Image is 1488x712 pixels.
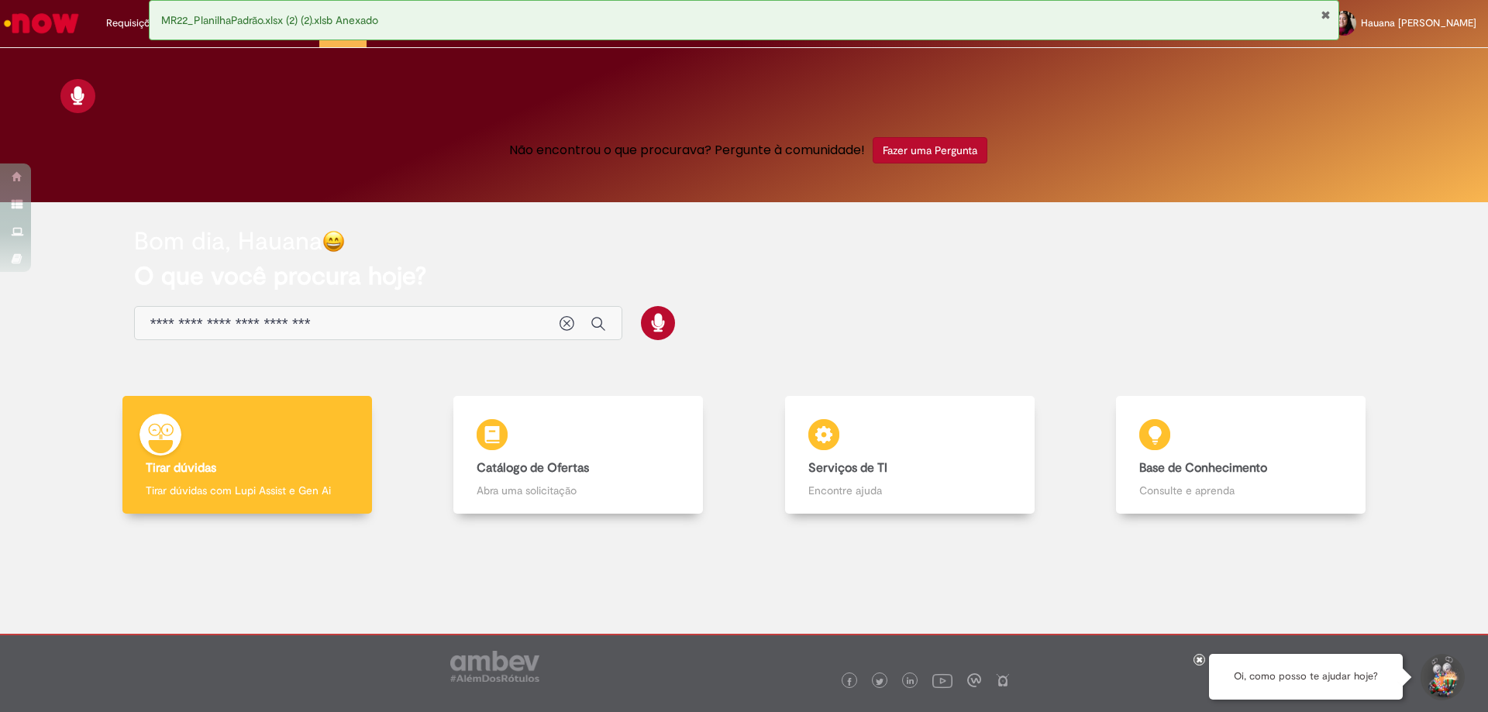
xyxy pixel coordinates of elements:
p: Encontre ajuda [808,483,1011,498]
img: logo_footer_facebook.png [846,678,853,686]
a: Tirar dúvidas Tirar dúvidas com Lupi Assist e Gen Ai [81,396,413,514]
img: logo_footer_twitter.png [876,678,883,686]
img: ServiceNow [2,8,81,39]
span: Requisições [106,15,160,31]
span: Hauana [PERSON_NAME] [1361,16,1476,29]
h2: Não encontrou o que procurava? Pergunte à comunidade! [509,143,865,157]
img: logo_footer_naosei.png [996,673,1010,687]
a: Catálogo de Ofertas Abra uma solicitação [413,396,745,514]
a: Base de Conhecimento Consulte e aprenda [1076,396,1407,514]
span: MR22_PlanilhaPadrão.xlsx (2) (2).xlsb Anexado [161,13,378,27]
h2: O que você procura hoje? [134,263,1355,290]
img: logo_footer_ambev_rotulo_gray.png [450,651,539,682]
div: Oi, como posso te ajudar hoje? [1209,654,1403,700]
h2: Bom dia, Hauana [134,228,322,255]
p: Tirar dúvidas com Lupi Assist e Gen Ai [146,483,349,498]
img: happy-face.png [322,230,345,253]
p: Consulte e aprenda [1139,483,1342,498]
b: Base de Conhecimento [1139,460,1267,476]
button: Fechar Notificação [1321,9,1331,21]
a: Serviços de TI Encontre ajuda [744,396,1076,514]
b: Tirar dúvidas [146,460,216,476]
img: logo_footer_linkedin.png [907,677,914,686]
b: Catálogo de Ofertas [477,460,589,476]
img: logo_footer_workplace.png [967,673,981,687]
img: logo_footer_youtube.png [932,670,952,690]
b: Serviços de TI [808,460,887,476]
button: Fazer uma Pergunta [873,137,987,163]
p: Abra uma solicitação [477,483,680,498]
button: Iniciar Conversa de Suporte [1418,654,1465,700]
